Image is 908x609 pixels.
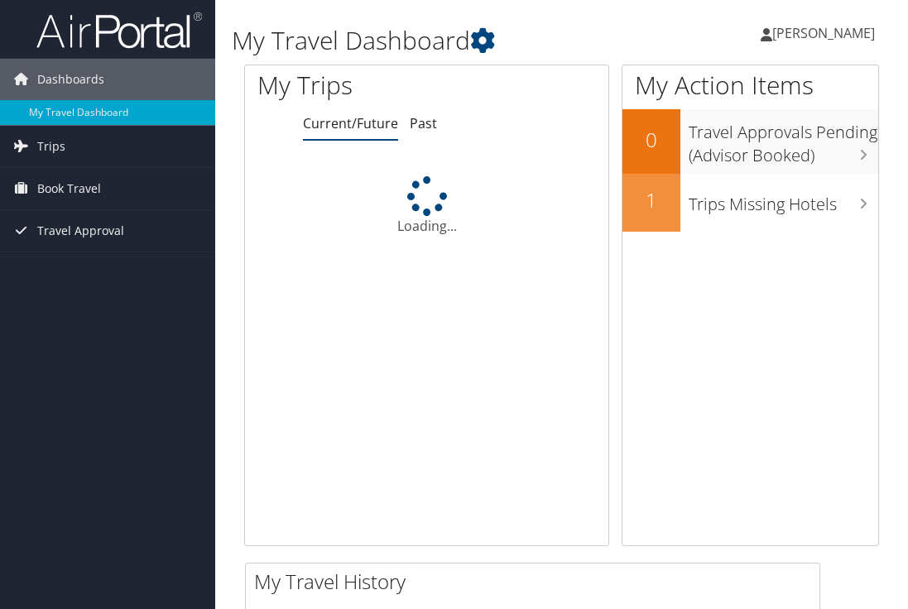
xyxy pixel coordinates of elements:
[622,186,680,214] h2: 1
[622,109,878,173] a: 0Travel Approvals Pending (Advisor Booked)
[689,113,878,167] h3: Travel Approvals Pending (Advisor Booked)
[37,210,124,252] span: Travel Approval
[37,59,104,100] span: Dashboards
[232,23,671,58] h1: My Travel Dashboard
[37,126,65,167] span: Trips
[772,24,875,42] span: [PERSON_NAME]
[37,168,101,209] span: Book Travel
[761,8,891,58] a: [PERSON_NAME]
[36,11,202,50] img: airportal-logo.png
[622,174,878,232] a: 1Trips Missing Hotels
[689,185,878,216] h3: Trips Missing Hotels
[622,68,878,103] h1: My Action Items
[257,68,444,103] h1: My Trips
[303,114,398,132] a: Current/Future
[245,176,608,236] div: Loading...
[622,126,680,154] h2: 0
[410,114,437,132] a: Past
[254,568,819,596] h2: My Travel History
